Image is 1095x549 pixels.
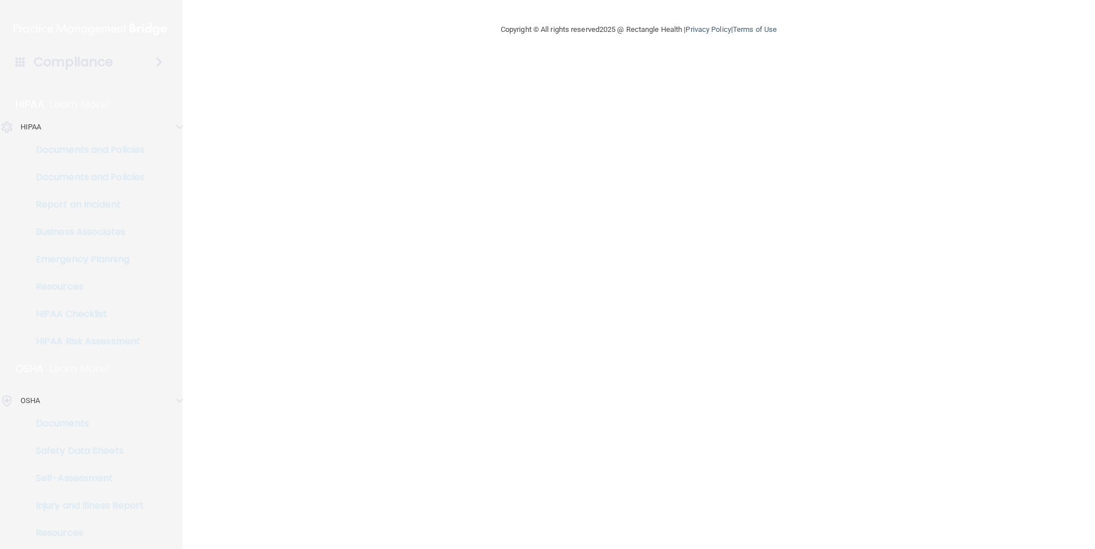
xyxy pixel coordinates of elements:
[15,362,44,376] p: OSHA
[14,18,169,40] img: PMB logo
[21,394,40,408] p: OSHA
[7,144,163,156] p: Documents and Policies
[21,120,42,134] p: HIPAA
[7,172,163,183] p: Documents and Policies
[7,418,163,429] p: Documents
[7,445,163,457] p: Safety Data Sheets
[7,308,163,320] p: HIPAA Checklist
[15,97,44,111] p: HIPAA
[50,362,110,376] p: Learn More!
[7,254,163,265] p: Emergency Planning
[50,97,111,111] p: Learn More!
[686,25,731,34] a: Privacy Policy
[7,527,163,539] p: Resources
[7,500,163,511] p: Injury and Illness Report
[7,473,163,484] p: Self-Assessment
[7,281,163,292] p: Resources
[431,11,847,48] div: Copyright © All rights reserved 2025 @ Rectangle Health | |
[7,226,163,238] p: Business Associates
[7,199,163,210] p: Report an Incident
[7,336,163,347] p: HIPAA Risk Assessment
[34,54,113,70] h4: Compliance
[733,25,777,34] a: Terms of Use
